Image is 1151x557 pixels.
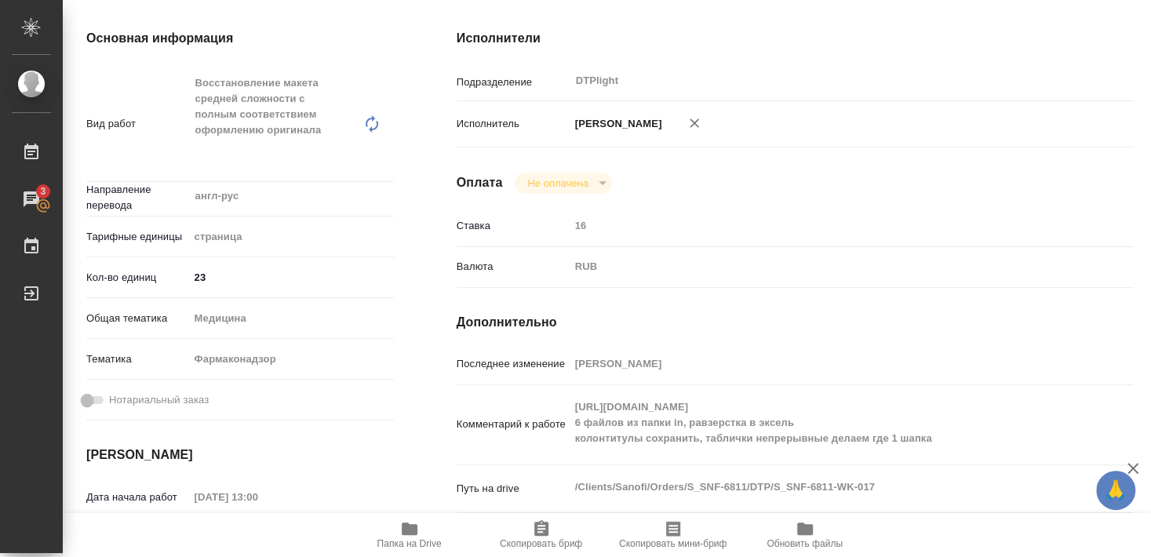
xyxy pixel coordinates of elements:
p: Последнее изменение [457,356,570,372]
div: Медицина [189,305,394,332]
h4: Оплата [457,173,503,192]
p: [PERSON_NAME] [570,116,662,132]
p: Тематика [86,351,189,367]
button: Не оплачена [523,177,592,190]
input: Пустое поле [570,214,1077,237]
span: Нотариальный заказ [109,392,209,408]
button: Обновить файлы [739,513,871,557]
p: Подразделение [457,75,570,90]
p: Исполнитель [457,116,570,132]
span: Обновить файлы [767,538,843,549]
div: Фармаконадзор [189,346,394,373]
span: Папка на Drive [377,538,442,549]
span: 🙏 [1102,474,1129,507]
p: Комментарий к работе [457,417,570,432]
span: 3 [31,184,55,199]
p: Ставка [457,218,570,234]
a: 3 [4,180,59,219]
input: Пустое поле [570,352,1077,375]
div: RUB [570,253,1077,280]
button: Удалить исполнителя [677,106,712,140]
input: Пустое поле [189,486,326,508]
p: Валюта [457,259,570,275]
span: Скопировать бриф [500,538,582,549]
p: Путь на drive [457,481,570,497]
p: Вид работ [86,116,189,132]
button: Скопировать бриф [475,513,607,557]
button: Скопировать мини-бриф [607,513,739,557]
p: Дата начала работ [86,490,189,505]
p: Тарифные единицы [86,229,189,245]
textarea: [URL][DOMAIN_NAME] 6 файлов из папки in, равзерстка в эксель колонтитулы сохранить, таблички непр... [570,394,1077,453]
h4: [PERSON_NAME] [86,446,394,464]
input: ✎ Введи что-нибудь [189,266,394,289]
h4: Основная информация [86,29,394,48]
h4: Дополнительно [457,313,1134,332]
span: Скопировать мини-бриф [619,538,727,549]
p: Направление перевода [86,182,189,213]
p: Кол-во единиц [86,270,189,286]
h4: Исполнители [457,29,1134,48]
button: Папка на Drive [344,513,475,557]
div: В работе [515,173,611,194]
button: 🙏 [1096,471,1135,510]
p: Общая тематика [86,311,189,326]
textarea: /Clients/Sanofi/Orders/S_SNF-6811/DTP/S_SNF-6811-WK-017 [570,474,1077,501]
div: страница [189,224,394,250]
